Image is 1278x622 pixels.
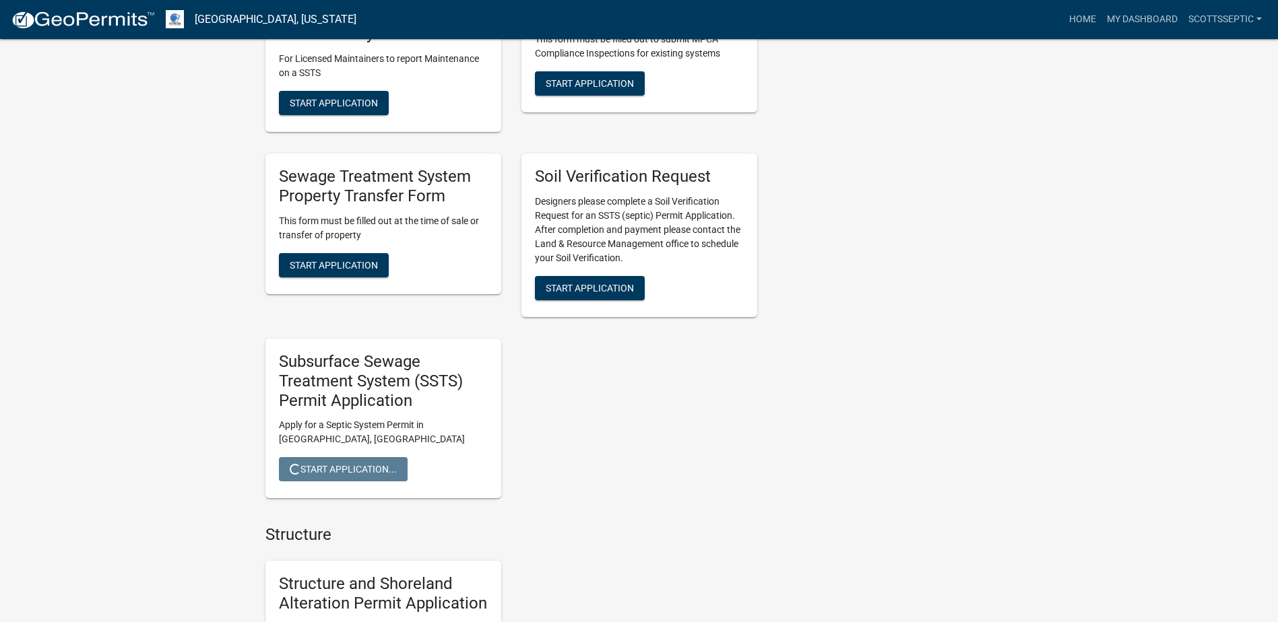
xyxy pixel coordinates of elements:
[1064,7,1101,32] a: Home
[279,167,488,206] h5: Sewage Treatment System Property Transfer Form
[290,98,378,108] span: Start Application
[279,574,488,613] h5: Structure and Shoreland Alteration Permit Application
[279,91,389,115] button: Start Application
[535,71,645,96] button: Start Application
[279,253,389,277] button: Start Application
[279,418,488,446] p: Apply for a Septic System Permit in [GEOGRAPHIC_DATA], [GEOGRAPHIC_DATA]
[166,10,184,28] img: Otter Tail County, Minnesota
[1183,7,1267,32] a: scottsseptic
[279,352,488,410] h5: Subsurface Sewage Treatment System (SSTS) Permit Application
[290,259,378,270] span: Start Application
[279,52,488,80] p: For Licensed Maintainers to report Maintenance on a SSTS
[279,214,488,242] p: This form must be filled out at the time of sale or transfer of property
[265,525,757,545] h4: Structure
[279,457,408,481] button: Start Application...
[546,283,634,293] span: Start Application
[535,276,645,300] button: Start Application
[195,8,356,31] a: [GEOGRAPHIC_DATA], [US_STATE]
[546,78,634,89] span: Start Application
[535,167,744,186] h5: Soil Verification Request
[535,195,744,265] p: Designers please complete a Soil Verification Request for an SSTS (septic) Permit Application. Af...
[535,32,744,61] p: This form must be filled out to submit MPCA Compliance Inspections for existing systems
[1101,7,1183,32] a: My Dashboard
[290,464,397,475] span: Start Application...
